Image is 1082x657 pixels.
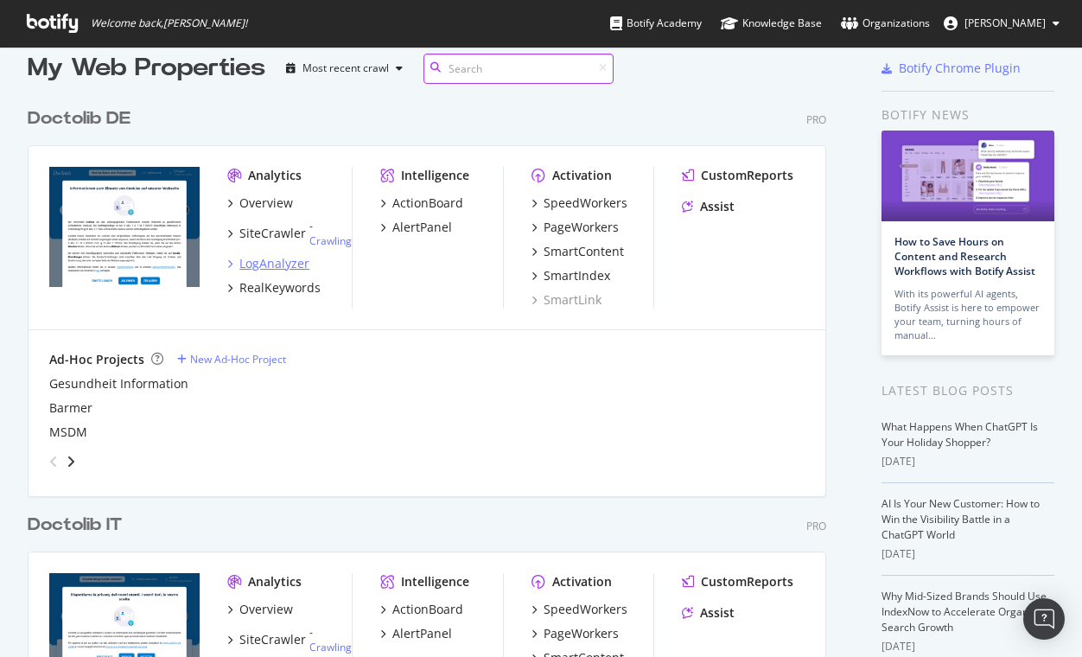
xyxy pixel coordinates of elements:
a: SpeedWorkers [531,195,627,212]
div: Latest Blog Posts [882,381,1054,400]
div: Ad-Hoc Projects [49,351,144,368]
img: doctolib.de [49,167,200,287]
div: SiteCrawler [239,631,306,648]
div: - [309,219,352,248]
div: Intelligence [401,573,469,590]
div: [DATE] [882,546,1054,562]
div: With its powerful AI agents, Botify Assist is here to empower your team, turning hours of manual… [894,287,1041,342]
div: CustomReports [701,573,793,590]
div: SiteCrawler [239,225,306,242]
div: SmartContent [544,243,624,260]
button: [PERSON_NAME] [930,10,1073,37]
a: CustomReports [682,573,793,590]
div: Open Intercom Messenger [1023,598,1065,640]
a: PageWorkers [531,625,619,642]
a: MSDM [49,424,87,441]
div: Most recent crawl [302,63,389,73]
div: SmartIndex [544,267,610,284]
a: Assist [682,604,735,622]
a: SmartContent [531,243,624,260]
div: angle-left [42,448,65,475]
span: Thibaud Collignon [964,16,1046,30]
span: Welcome back, [PERSON_NAME] ! [91,16,247,30]
a: AlertPanel [380,625,452,642]
a: ActionBoard [380,195,463,212]
div: Botify Academy [610,15,702,32]
a: Overview [227,195,293,212]
a: Why Mid-Sized Brands Should Use IndexNow to Accelerate Organic Search Growth [882,589,1047,635]
a: Barmer [49,399,92,417]
button: Most recent crawl [279,54,410,82]
div: Intelligence [401,167,469,184]
a: AlertPanel [380,219,452,236]
a: CustomReports [682,167,793,184]
div: Knowledge Base [721,15,822,32]
a: Overview [227,601,293,618]
div: My Web Properties [28,51,265,86]
a: AI Is Your New Customer: How to Win the Visibility Battle in a ChatGPT World [882,496,1040,542]
div: [DATE] [882,454,1054,469]
div: Activation [552,573,612,590]
div: [DATE] [882,639,1054,654]
a: SpeedWorkers [531,601,627,618]
div: Botify news [882,105,1054,124]
a: SiteCrawler- Crawling [227,219,352,248]
div: Pro [806,112,826,127]
a: ActionBoard [380,601,463,618]
div: angle-right [65,453,77,470]
a: LogAnalyzer [227,255,309,272]
a: Doctolib IT [28,513,129,538]
a: Botify Chrome Plugin [882,60,1021,77]
a: Crawling [309,640,352,654]
div: RealKeywords [239,279,321,297]
div: SpeedWorkers [544,195,627,212]
div: AlertPanel [392,625,452,642]
div: CustomReports [701,167,793,184]
div: Assist [700,604,735,622]
div: ActionBoard [392,601,463,618]
div: Pro [806,519,826,533]
div: PageWorkers [544,625,619,642]
a: What Happens When ChatGPT Is Your Holiday Shopper? [882,419,1038,450]
div: Overview [239,601,293,618]
a: SmartIndex [531,267,610,284]
input: Search [423,54,614,84]
div: PageWorkers [544,219,619,236]
div: - [309,625,352,654]
a: SiteCrawler- Crawling [227,625,352,654]
a: New Ad-Hoc Project [177,352,286,367]
div: SpeedWorkers [544,601,627,618]
div: Analytics [248,167,302,184]
div: Overview [239,195,293,212]
div: Organizations [841,15,930,32]
div: Assist [700,198,735,215]
a: Doctolib DE [28,106,137,131]
div: LogAnalyzer [239,255,309,272]
div: Doctolib IT [28,513,122,538]
a: How to Save Hours on Content and Research Workflows with Botify Assist [894,234,1035,278]
div: Activation [552,167,612,184]
div: Botify Chrome Plugin [899,60,1021,77]
a: Gesundheit Information [49,375,188,392]
div: AlertPanel [392,219,452,236]
div: New Ad-Hoc Project [190,352,286,367]
div: Doctolib DE [28,106,130,131]
a: PageWorkers [531,219,619,236]
div: Analytics [248,573,302,590]
a: Assist [682,198,735,215]
a: SmartLink [531,291,601,309]
div: ActionBoard [392,195,463,212]
a: Crawling [309,233,352,248]
a: RealKeywords [227,279,321,297]
img: How to Save Hours on Content and Research Workflows with Botify Assist [882,131,1054,221]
